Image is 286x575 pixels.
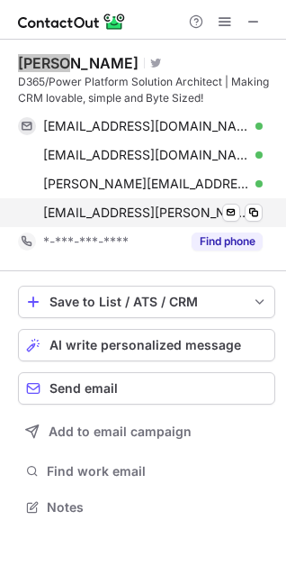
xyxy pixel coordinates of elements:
span: Notes [47,499,268,516]
button: AI write personalized message [18,329,275,361]
button: Reveal Button [192,233,263,251]
button: Find work email [18,459,275,484]
span: Send email [49,381,118,396]
div: D365/Power Platform Solution Architect | Making CRM lovable, simple and Byte Sized! [18,74,275,106]
span: [EMAIL_ADDRESS][DOMAIN_NAME] [43,147,249,163]
span: Find work email [47,463,268,479]
button: Send email [18,372,275,405]
button: Notes [18,495,275,520]
span: [PERSON_NAME][EMAIL_ADDRESS][DOMAIN_NAME] [43,176,249,192]
span: [EMAIL_ADDRESS][DOMAIN_NAME] [43,118,249,134]
button: Add to email campaign [18,415,275,448]
span: AI write personalized message [49,338,241,352]
div: Save to List / ATS / CRM [49,295,244,309]
button: save-profile-one-click [18,286,275,318]
img: ContactOut v5.3.10 [18,11,126,32]
div: [PERSON_NAME] [18,54,139,72]
span: [EMAIL_ADDRESS][PERSON_NAME][DOMAIN_NAME] [43,205,249,221]
span: Add to email campaign [49,424,192,439]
